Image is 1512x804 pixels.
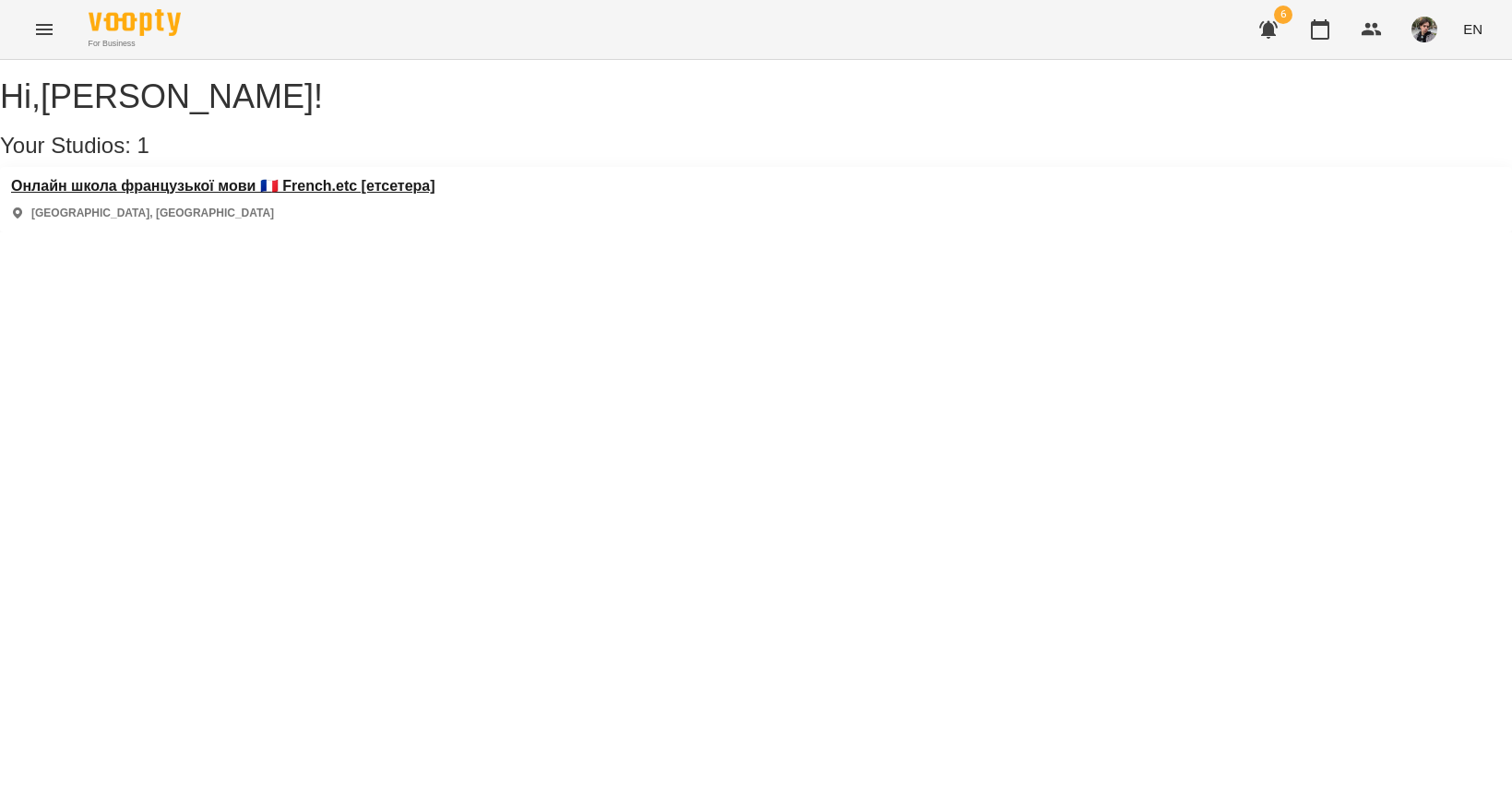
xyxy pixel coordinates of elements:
[1456,12,1490,46] button: EN
[31,206,274,221] p: [GEOGRAPHIC_DATA], [GEOGRAPHIC_DATA]
[89,9,181,36] img: Voopty Logo
[1463,19,1482,39] span: EN
[22,7,66,52] button: Menu
[11,178,435,195] a: Онлайн школа французької мови 🇫🇷 French.etc [етсетера]
[89,38,181,50] span: For Business
[1411,17,1437,42] img: 3324ceff06b5eb3c0dd68960b867f42f.jpeg
[137,133,149,158] span: 1
[1274,6,1292,24] span: 6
